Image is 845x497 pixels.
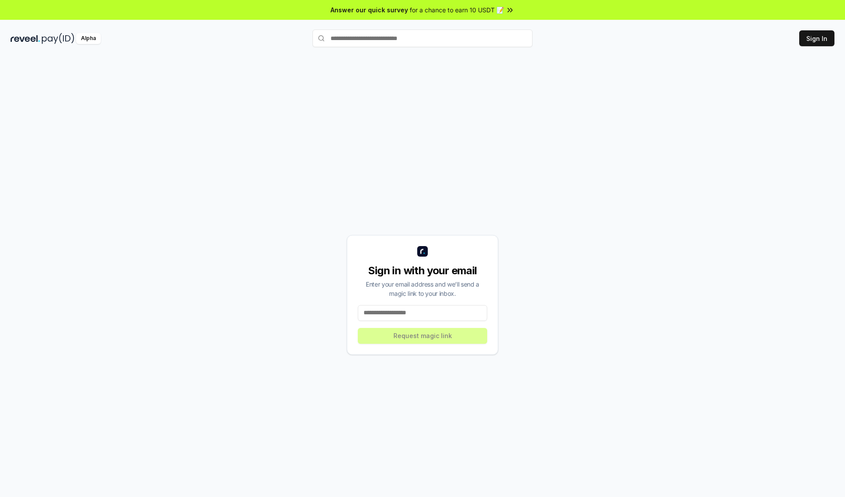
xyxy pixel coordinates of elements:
div: Sign in with your email [358,264,487,278]
button: Sign In [799,30,834,46]
div: Alpha [76,33,101,44]
img: pay_id [42,33,74,44]
img: logo_small [417,246,428,257]
span: Answer our quick survey [331,5,408,15]
div: Enter your email address and we’ll send a magic link to your inbox. [358,280,487,298]
span: for a chance to earn 10 USDT 📝 [410,5,504,15]
img: reveel_dark [11,33,40,44]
